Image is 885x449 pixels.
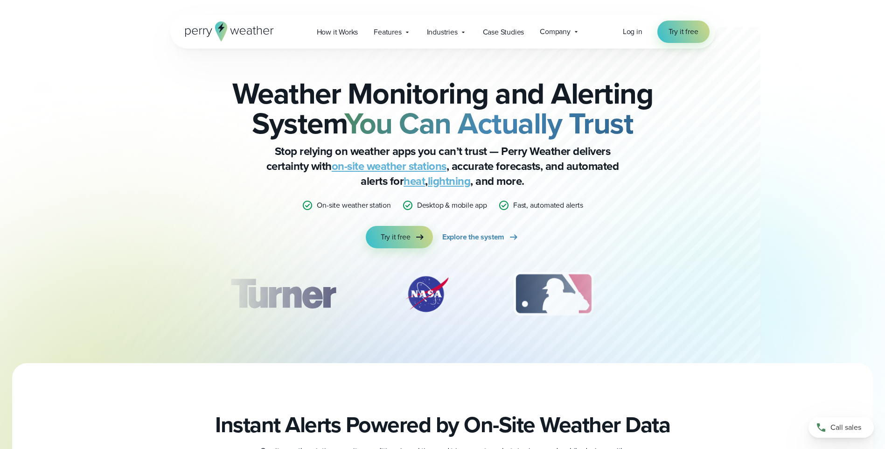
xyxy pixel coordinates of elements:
[404,173,425,189] a: heat
[808,417,874,438] a: Call sales
[427,27,458,38] span: Industries
[428,173,471,189] a: lightning
[648,271,722,317] div: 4 of 12
[623,26,642,37] a: Log in
[504,271,603,317] div: 3 of 12
[332,158,446,175] a: on-site weather stations
[309,22,366,42] a: How it Works
[344,101,633,145] strong: You Can Actually Trust
[256,144,629,189] p: Stop relying on weather apps you can’t trust — Perry Weather delivers certainty with , accurate f...
[216,271,349,317] img: Turner-Construction_1.svg
[475,22,532,42] a: Case Studies
[669,26,698,37] span: Try it free
[394,271,460,317] img: NASA.svg
[442,226,519,248] a: Explore the system
[217,271,669,322] div: slideshow
[540,26,571,37] span: Company
[374,27,401,38] span: Features
[317,27,358,38] span: How it Works
[216,271,349,317] div: 1 of 12
[657,21,710,43] a: Try it free
[504,271,603,317] img: MLB.svg
[381,232,411,243] span: Try it free
[366,226,433,248] a: Try it free
[317,200,390,211] p: On-site weather station
[217,78,669,138] h2: Weather Monitoring and Alerting System
[648,271,722,317] img: PGA.svg
[417,200,487,211] p: Desktop & mobile app
[394,271,460,317] div: 2 of 12
[215,412,670,438] h2: Instant Alerts Powered by On-Site Weather Data
[513,200,583,211] p: Fast, automated alerts
[442,232,504,243] span: Explore the system
[483,27,524,38] span: Case Studies
[830,422,861,433] span: Call sales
